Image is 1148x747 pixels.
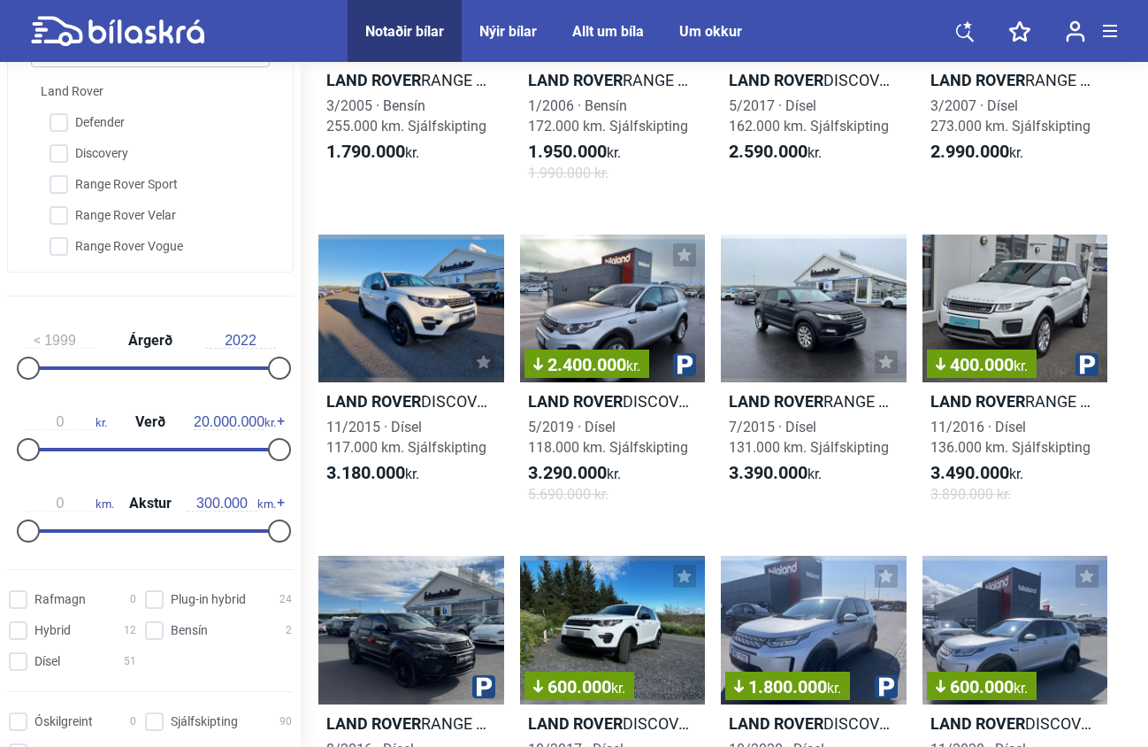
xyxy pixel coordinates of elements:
b: 2.590.000 [729,141,807,162]
a: Allt um bíla [572,23,644,40]
span: kr. [930,142,1023,163]
span: kr. [729,142,822,163]
span: kr. [1014,680,1028,697]
span: 2 [286,621,292,640]
b: Land Rover [729,71,823,89]
span: kr. [611,680,625,697]
b: Land Rover [729,392,823,411]
h2: RANGE ROVER EVOQUE HSE TDE4 [318,713,504,734]
h2: DISCOVERY SPORT S [721,713,907,734]
span: 3.890.000 kr. [930,484,1011,504]
a: Nýir bílar [479,23,537,40]
span: 90 [279,712,292,731]
span: km. [25,496,114,512]
h2: DISCOVERY SPORT SE [721,70,907,90]
span: 11/2016 · Dísel 136.000 km. Sjálfskipting [930,419,1091,456]
b: 3.290.000 [528,462,607,483]
span: kr. [827,680,841,697]
span: kr. [729,463,822,484]
b: Land Rover [326,392,421,411]
span: kr. [528,142,621,163]
b: Land Rover [528,392,623,411]
span: Land Rover [41,82,103,101]
span: Hybrid [34,621,71,640]
span: 0 [130,590,136,609]
h2: RANGE ROVER VOGUE HSE V8 SUPERCHARGED [520,70,706,90]
span: 5.690.000 kr. [528,484,608,504]
a: Um okkur [679,23,742,40]
img: parking.png [472,675,495,698]
b: 1.790.000 [326,141,405,162]
b: Land Rover [326,714,421,733]
b: Land Rover [930,71,1025,89]
a: Land RoverRANGE ROVER EVOQUE7/2015 · Dísel131.000 km. Sjálfskipting3.390.000kr. [721,235,907,521]
b: Land Rover [528,71,623,89]
a: Land RoverDISCOVERY SPORT SE11/2015 · Dísel117.000 km. Sjálfskipting3.180.000kr. [318,235,504,521]
span: 600.000 [936,678,1028,696]
b: 3.180.000 [326,462,405,483]
b: 3.390.000 [729,462,807,483]
span: 3/2005 · Bensín 255.000 km. Sjálfskipting [326,97,486,135]
span: 1.800.000 [734,678,841,696]
span: Rafmagn [34,590,86,609]
span: Bensín [171,621,208,640]
span: Akstur [125,497,176,511]
b: 1.950.000 [528,141,607,162]
img: parking.png [673,353,696,376]
b: 3.490.000 [930,462,1009,483]
span: 5/2019 · Dísel 118.000 km. Sjálfskipting [528,419,688,456]
span: 400.000 [936,356,1028,373]
img: parking.png [875,675,898,698]
span: 5/2017 · Dísel 162.000 km. Sjálfskipting [729,97,889,135]
span: Árgerð [124,334,177,348]
h2: DISCOVERY SPORT S [922,713,1108,734]
span: 2.400.000 [533,356,640,373]
span: 12 [124,621,136,640]
span: km. [187,496,276,512]
b: Land Rover [729,714,823,733]
span: 600.000 [533,678,625,696]
h2: DISCOVERY SPORT PANORAMIC [520,713,706,734]
h2: RANGE ROVER VOUGE [318,70,504,90]
span: kr. [25,414,107,430]
span: 11/2015 · Dísel 117.000 km. Sjálfskipting [326,419,486,456]
img: user-login.svg [1066,20,1085,42]
span: kr. [326,142,419,163]
span: Dísel [34,652,60,671]
span: 51 [124,652,136,671]
span: Verð [131,415,170,429]
span: 0 [130,712,136,731]
span: 24 [279,590,292,609]
span: kr. [528,463,621,484]
span: Plug-in hybrid [171,590,246,609]
a: Notaðir bílar [365,23,444,40]
span: Sjálfskipting [171,712,238,731]
a: 400.000kr.Land RoverRANGE ROVER EVOQUE SE+11/2016 · Dísel136.000 km. Sjálfskipting3.490.000kr.3.8... [922,235,1108,521]
b: Land Rover [930,714,1025,733]
span: 1.990.000 kr. [528,163,608,183]
h2: RANGE ROVER EVOQUE [721,391,907,412]
h2: DISCOVERY SPORT PURE [520,391,706,412]
span: kr. [1014,358,1028,374]
span: 3/2007 · Dísel 273.000 km. Sjálfskipting [930,97,1091,135]
b: Land Rover [528,714,623,733]
b: 2.990.000 [930,141,1009,162]
h2: RANGE ROVER EVOQUE SE+ [922,391,1108,412]
span: Óskilgreint [34,712,93,731]
h2: RANGE ROVER VOGUE SE TDV8 [922,70,1108,90]
span: 7/2015 · Dísel 131.000 km. Sjálfskipting [729,419,889,456]
span: 1/2006 · Bensín 172.000 km. Sjálfskipting [528,97,688,135]
span: kr. [194,414,276,430]
a: 2.400.000kr.Land RoverDISCOVERY SPORT PURE5/2019 · Dísel118.000 km. Sjálfskipting3.290.000kr.5.69... [520,235,706,521]
b: Land Rover [930,392,1025,411]
span: kr. [626,358,640,374]
img: parking.png [1075,353,1098,376]
h2: DISCOVERY SPORT SE [318,391,504,412]
b: Land Rover [326,71,421,89]
span: kr. [326,463,419,484]
span: kr. [930,463,1023,484]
